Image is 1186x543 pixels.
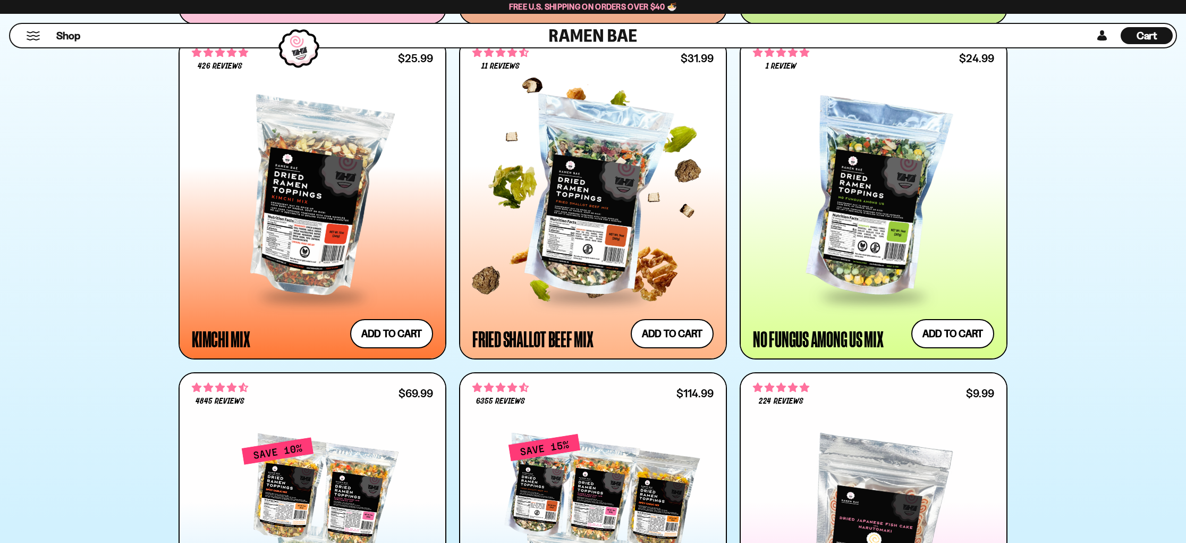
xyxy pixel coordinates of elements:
a: Shop [56,27,80,44]
span: Cart [1137,29,1157,42]
a: 5.00 stars 1 review $24.99 No Fungus Among Us Mix Add to cart [740,37,1007,360]
button: Add to cart [350,319,433,348]
span: 6355 reviews [476,397,525,406]
span: 4.76 stars [753,381,809,395]
div: $114.99 [676,388,714,398]
div: $24.99 [959,53,994,63]
span: 4845 reviews [196,397,244,406]
div: Kimchi Mix [192,329,250,348]
button: Add to cart [631,319,714,348]
span: 4.71 stars [192,381,248,395]
a: 4.64 stars 11 reviews $31.99 Fried Shallot Beef Mix Add to cart [459,37,727,360]
div: $9.99 [966,388,994,398]
button: Mobile Menu Trigger [26,31,40,40]
span: 224 reviews [759,397,803,406]
div: Cart [1121,24,1173,47]
span: 426 reviews [198,62,242,71]
div: $69.99 [399,388,433,398]
span: 1 review [766,62,797,71]
span: Shop [56,29,80,43]
div: No Fungus Among Us Mix [753,329,884,348]
span: 4.63 stars [472,381,529,395]
a: 4.76 stars 426 reviews $25.99 Kimchi Mix Add to cart [179,37,446,360]
span: 11 reviews [481,62,520,71]
div: $31.99 [681,53,714,63]
div: Fried Shallot Beef Mix [472,329,594,348]
button: Add to cart [911,319,994,348]
span: Free U.S. Shipping on Orders over $40 🍜 [509,2,677,12]
div: $25.99 [398,53,433,63]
